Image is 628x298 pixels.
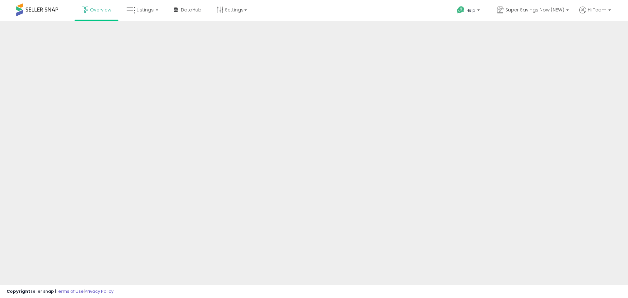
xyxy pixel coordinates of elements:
[452,1,486,21] a: Help
[466,8,475,13] span: Help
[181,7,201,13] span: DataHub
[90,7,111,13] span: Overview
[85,288,113,294] a: Privacy Policy
[579,7,611,21] a: Hi Team
[56,288,84,294] a: Terms of Use
[505,7,564,13] span: Super Savings Now (NEW)
[457,6,465,14] i: Get Help
[588,7,606,13] span: Hi Team
[7,288,30,294] strong: Copyright
[137,7,154,13] span: Listings
[7,289,113,295] div: seller snap | |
